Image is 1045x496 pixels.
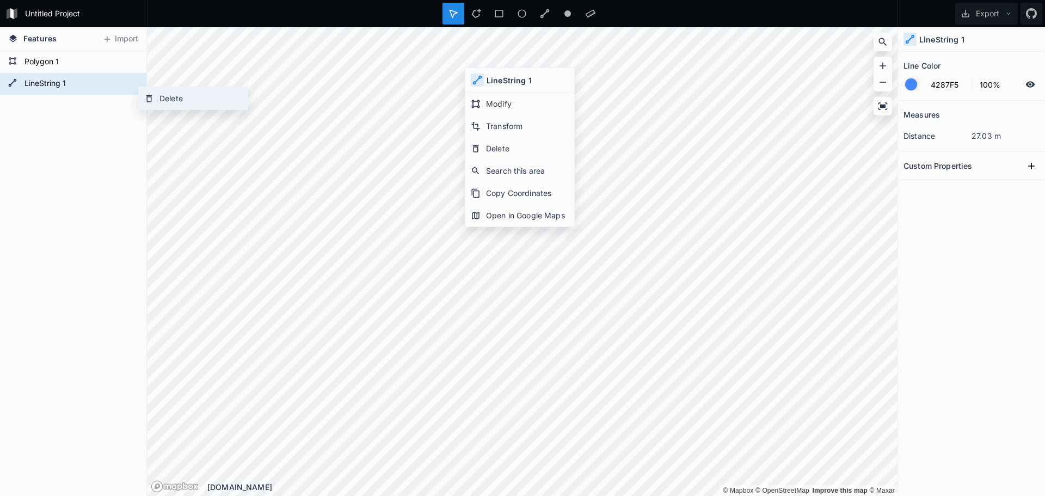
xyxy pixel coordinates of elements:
h2: Custom Properties [903,157,972,174]
a: OpenStreetMap [755,487,809,494]
a: Map feedback [812,487,868,494]
div: Search this area [465,160,574,182]
div: Delete [465,137,574,160]
div: Delete [139,87,248,109]
span: Features [23,33,57,44]
button: Export [955,3,1018,25]
button: Import [97,30,144,48]
a: Maxar [870,487,895,494]
div: Copy Coordinates [465,182,574,204]
div: Transform [465,115,574,137]
div: [DOMAIN_NAME] [207,481,898,493]
h2: Measures [903,106,940,123]
h4: LineString 1 [919,34,964,45]
a: Mapbox logo [151,480,199,493]
div: Open in Google Maps [465,204,574,226]
dd: 27.03 m [972,130,1040,142]
h2: Line Color [903,57,941,74]
h4: LineString 1 [487,75,532,86]
dt: distance [903,130,972,142]
div: Modify [465,93,574,115]
a: Mapbox [723,487,753,494]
